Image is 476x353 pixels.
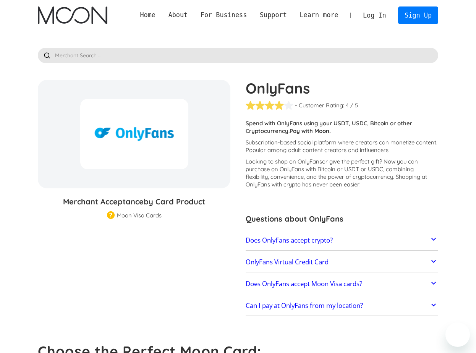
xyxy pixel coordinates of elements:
h2: OnlyFans Virtual Credit Card [246,258,329,266]
div: Support [253,10,293,20]
a: Log In [356,7,392,24]
a: home [38,6,107,24]
h2: Can I pay at OnlyFans from my location? [246,302,363,309]
h2: Does OnlyFans accept crypto? [246,236,333,244]
a: Home [134,10,162,20]
div: For Business [201,10,247,20]
a: Does OnlyFans accept crypto? [246,232,438,248]
h3: Questions about OnlyFans [246,213,438,225]
p: Spend with OnlyFans using your USDT, USDC, Bitcoin or other Cryptocurrency. [246,120,438,135]
div: / 5 [350,102,358,109]
div: About [168,10,188,20]
img: Moon Logo [38,6,107,24]
div: Moon Visa Cards [117,212,162,219]
div: Learn more [293,10,345,20]
a: Sign Up [398,6,438,24]
div: 4 [346,102,349,109]
span: or give the perfect gift [322,158,379,165]
span: by Card Product [144,197,205,206]
a: OnlyFans Virtual Credit Card [246,254,438,270]
h2: Does OnlyFans accept Moon Visa cards? [246,280,362,288]
a: Can I pay at OnlyFans from my location? [246,298,438,314]
div: For Business [194,10,253,20]
iframe: Button to launch messaging window [445,322,470,347]
h3: Merchant Acceptance [38,196,230,207]
h1: OnlyFans [246,80,438,97]
div: - Customer Rating: [295,102,344,109]
div: Learn more [300,10,338,20]
input: Merchant Search ... [38,48,438,63]
a: Does OnlyFans accept Moon Visa cards? [246,276,438,292]
div: About [162,10,194,20]
p: Looking to shop on OnlyFans ? Now you can purchase on OnlyFans with Bitcoin or USDT or USDC, comb... [246,158,438,188]
div: Support [260,10,287,20]
strong: Pay with Moon. [290,127,331,134]
p: Subscription-based social platform where creators can monetize content. Popular among adult conte... [246,139,438,154]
